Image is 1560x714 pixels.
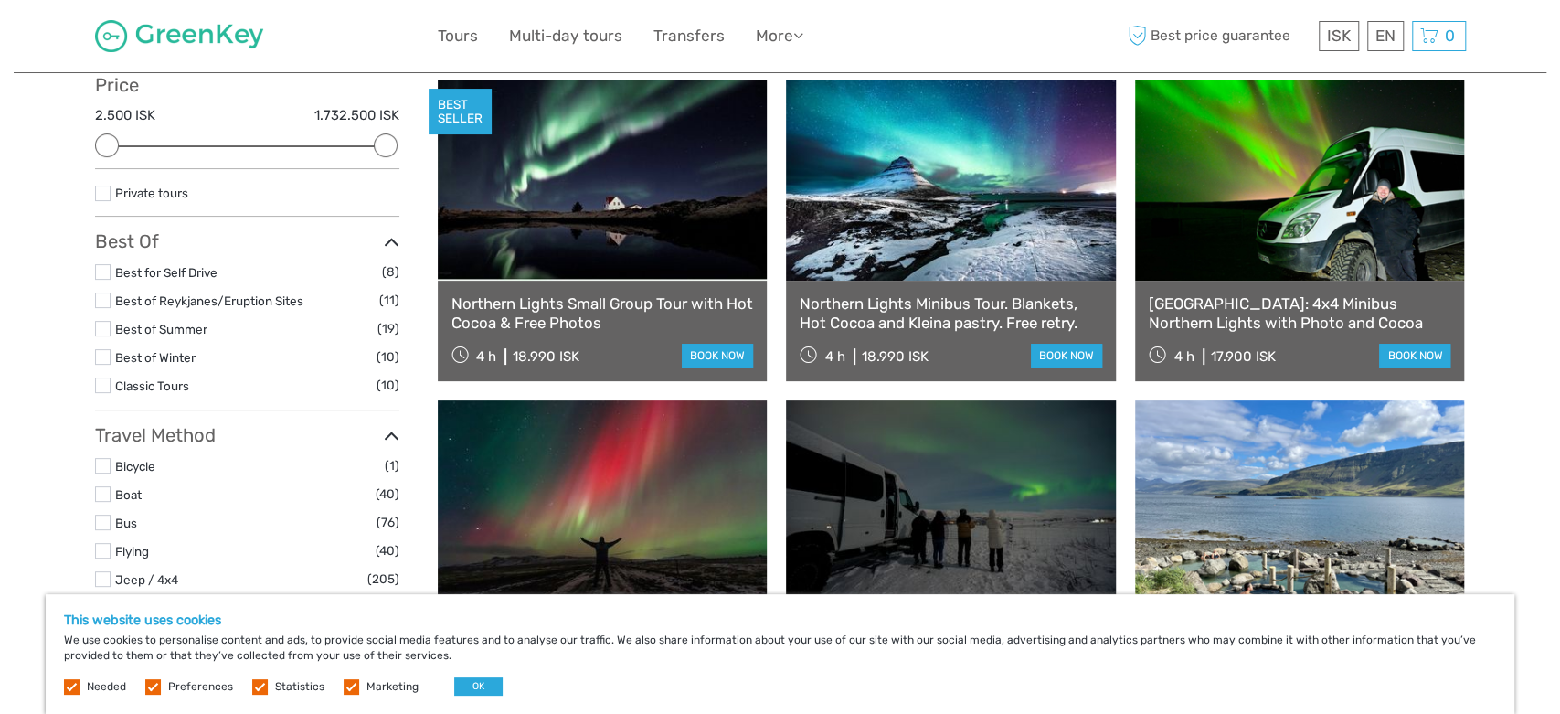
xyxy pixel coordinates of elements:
[1174,348,1194,365] span: 4 h
[95,20,263,52] img: 1287-122375c5-1c4a-481d-9f75-0ef7bf1191bb_logo_small.jpg
[115,459,155,474] a: Bicycle
[379,290,399,311] span: (11)
[314,106,399,125] label: 1.732.500 ISK
[115,350,196,365] a: Best of Winter
[1211,348,1276,365] div: 17.900 ISK
[377,318,399,339] span: (19)
[210,28,232,50] button: Open LiveChat chat widget
[1379,344,1450,368] a: book now
[115,516,137,530] a: Bus
[1031,344,1102,368] a: book now
[377,346,399,368] span: (10)
[367,569,399,590] span: (205)
[1327,27,1351,45] span: ISK
[756,23,803,49] a: More
[653,23,725,49] a: Transfers
[376,484,399,505] span: (40)
[64,613,1496,628] h5: This website uses cookies
[1123,21,1314,51] span: Best price guarantee
[1442,27,1458,45] span: 0
[87,679,126,695] label: Needed
[115,265,218,280] a: Best for Self Drive
[115,293,303,308] a: Best of Reykjanes/Eruption Sites
[95,74,399,96] h3: Price
[115,378,189,393] a: Classic Tours
[26,32,207,47] p: We're away right now. Please check back later!
[377,375,399,396] span: (10)
[1367,21,1404,51] div: EN
[438,23,478,49] a: Tours
[451,294,754,332] a: Northern Lights Small Group Tour with Hot Cocoa & Free Photos
[385,455,399,476] span: (1)
[115,322,207,336] a: Best of Summer
[115,572,178,587] a: Jeep / 4x4
[862,348,929,365] div: 18.990 ISK
[800,294,1102,332] a: Northern Lights Minibus Tour. Blankets, Hot Cocoa and Kleina pastry. Free retry.
[115,544,149,559] a: Flying
[825,348,845,365] span: 4 h
[376,540,399,561] span: (40)
[115,186,188,200] a: Private tours
[377,512,399,533] span: (76)
[366,679,419,695] label: Marketing
[275,679,324,695] label: Statistics
[168,679,233,695] label: Preferences
[476,348,496,365] span: 4 h
[382,261,399,282] span: (8)
[115,487,142,502] a: Boat
[429,89,492,134] div: BEST SELLER
[509,23,622,49] a: Multi-day tours
[95,106,155,125] label: 2.500 ISK
[513,348,579,365] div: 18.990 ISK
[46,594,1514,714] div: We use cookies to personalise content and ads, to provide social media features and to analyse ou...
[95,230,399,252] h3: Best Of
[1149,294,1451,332] a: [GEOGRAPHIC_DATA]: 4x4 Minibus Northern Lights with Photo and Cocoa
[682,344,753,368] a: book now
[95,424,399,446] h3: Travel Method
[454,677,503,696] button: OK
